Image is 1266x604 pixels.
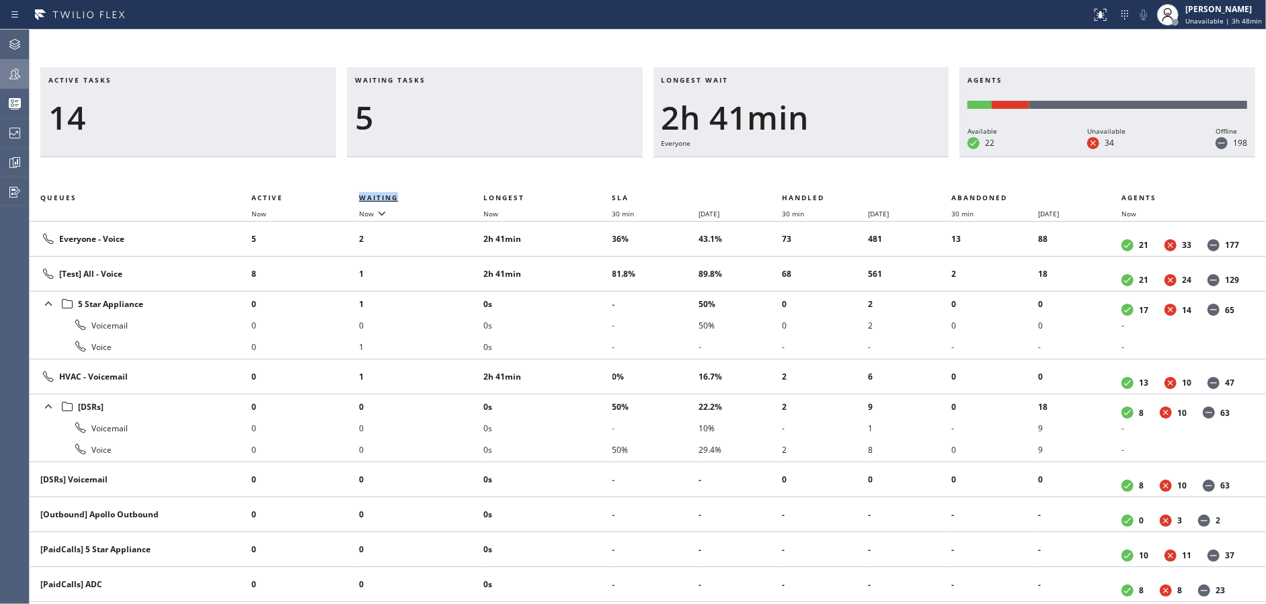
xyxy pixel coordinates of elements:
[251,417,359,439] li: 0
[612,263,699,285] li: 81.8%
[1216,515,1220,526] dd: 2
[1038,366,1121,388] li: 0
[699,539,782,560] li: -
[1177,515,1182,526] dd: 3
[40,266,241,282] div: [Test] All - Voice
[1038,336,1121,357] li: -
[251,366,359,388] li: 0
[359,574,483,595] li: 0
[1038,293,1121,314] li: 0
[251,314,359,336] li: 0
[951,366,1037,388] li: 0
[662,98,941,137] div: 2h 41min
[1177,480,1187,491] dd: 10
[1139,274,1148,286] dd: 21
[951,504,1037,525] li: -
[782,574,868,595] li: -
[612,469,699,490] li: -
[868,417,951,439] li: 1
[1208,377,1220,389] dt: Offline
[1208,304,1220,316] dt: Offline
[612,417,699,439] li: -
[483,504,612,525] li: 0s
[782,417,868,439] li: -
[483,439,612,460] li: 0s
[483,209,498,218] span: Now
[1160,406,1172,419] dt: Unavailable
[1121,439,1250,460] li: -
[699,228,782,250] li: 43.1%
[868,396,951,417] li: 9
[951,336,1037,357] li: -
[1038,209,1059,218] span: [DATE]
[359,417,483,439] li: 0
[359,439,483,460] li: 0
[251,263,359,285] li: 8
[483,293,612,314] li: 0s
[1087,137,1099,149] dt: Unavailable
[612,193,629,202] span: SLA
[359,469,483,490] li: 0
[1182,304,1191,316] dd: 14
[868,228,951,250] li: 481
[1225,377,1234,388] dd: 47
[951,209,974,218] span: 30 min
[967,137,980,149] dt: Available
[483,228,612,250] li: 2h 41min
[662,75,729,85] span: Longest wait
[1121,377,1134,389] dt: Available
[359,193,398,202] span: Waiting
[355,75,426,85] span: Waiting tasks
[1208,550,1220,562] dt: Offline
[483,366,612,388] li: 2h 41min
[359,314,483,336] li: 0
[40,193,77,202] span: Queues
[967,125,997,137] div: Available
[1038,396,1121,417] li: 18
[1121,314,1250,336] li: -
[40,294,241,313] div: 5 Star Appliance
[40,420,241,436] div: Voicemail
[483,539,612,560] li: 0s
[251,539,359,560] li: 0
[1121,417,1250,439] li: -
[1185,3,1262,15] div: [PERSON_NAME]
[1182,239,1191,251] dd: 33
[251,574,359,595] li: 0
[483,469,612,490] li: 0s
[1198,585,1210,597] dt: Offline
[1121,304,1134,316] dt: Available
[1220,407,1230,419] dd: 63
[868,439,951,460] li: 8
[612,439,699,460] li: 50%
[1182,274,1191,286] dd: 24
[40,397,241,416] div: [DSRs]
[1038,574,1121,595] li: -
[868,504,951,525] li: -
[868,263,951,285] li: 561
[40,544,241,555] div: [PaidCalls] 5 Star Appliance
[251,293,359,314] li: 0
[1038,228,1121,250] li: 88
[1121,274,1134,286] dt: Available
[782,314,868,336] li: 0
[483,396,612,417] li: 0s
[1164,239,1177,251] dt: Unavailable
[782,293,868,314] li: 0
[359,539,483,560] li: 0
[1121,480,1134,492] dt: Available
[699,504,782,525] li: -
[699,263,782,285] li: 89.8%
[1038,469,1121,490] li: 0
[782,336,868,357] li: -
[1139,239,1148,251] dd: 21
[868,314,951,336] li: 2
[251,193,283,202] span: Active
[1038,439,1121,460] li: 9
[951,314,1037,336] li: 0
[782,439,868,460] li: 2
[1121,336,1250,357] li: -
[359,228,483,250] li: 2
[251,469,359,490] li: 0
[40,339,241,355] div: Voice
